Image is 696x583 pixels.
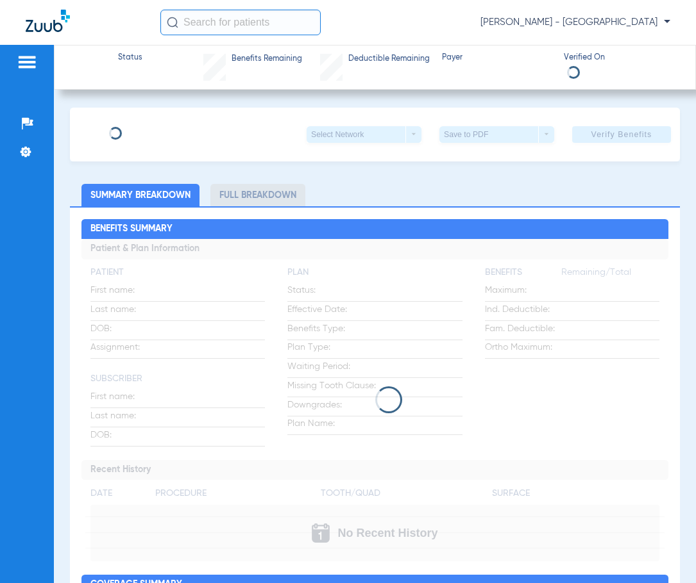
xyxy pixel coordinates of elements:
[17,54,37,70] img: hamburger-icon
[118,53,142,64] span: Status
[81,184,199,206] li: Summary Breakdown
[480,16,670,29] span: [PERSON_NAME] - [GEOGRAPHIC_DATA]
[348,54,430,65] span: Deductible Remaining
[26,10,70,32] img: Zuub Logo
[564,53,675,64] span: Verified On
[81,219,669,240] h2: Benefits Summary
[167,17,178,28] img: Search Icon
[232,54,302,65] span: Benefits Remaining
[210,184,305,206] li: Full Breakdown
[160,10,321,35] input: Search for patients
[442,53,553,64] span: Payer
